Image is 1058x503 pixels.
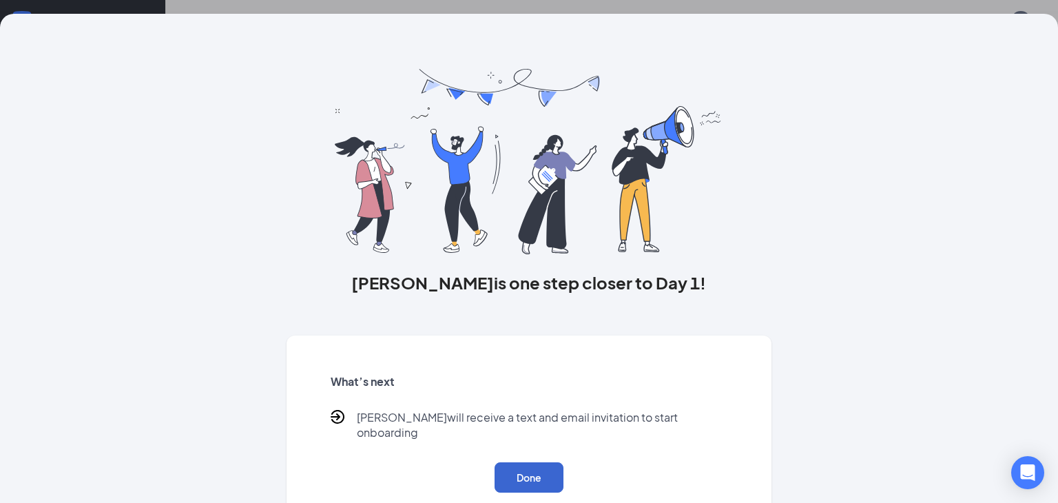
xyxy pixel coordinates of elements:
[331,374,727,389] h5: What’s next
[495,462,563,493] button: Done
[287,271,771,294] h3: [PERSON_NAME] is one step closer to Day 1!
[357,410,727,440] p: [PERSON_NAME] will receive a text and email invitation to start onboarding
[1011,456,1044,489] div: Open Intercom Messenger
[335,69,723,254] img: you are all set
